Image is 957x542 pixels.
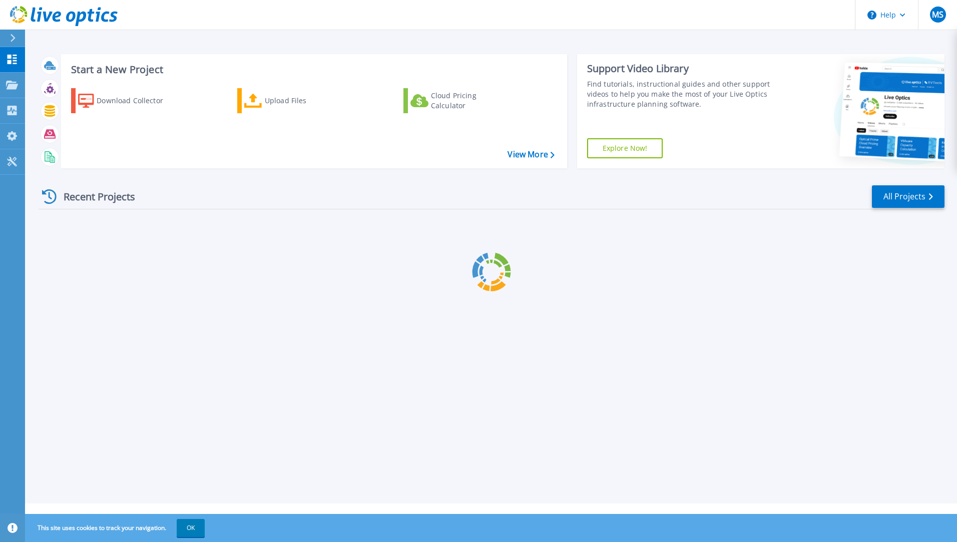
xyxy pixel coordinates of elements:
div: Upload Files [265,91,345,111]
div: Cloud Pricing Calculator [431,91,511,111]
a: Upload Files [237,88,349,113]
button: OK [177,519,205,537]
a: Cloud Pricing Calculator [403,88,515,113]
span: This site uses cookies to track your navigation. [28,519,205,537]
div: Find tutorials, instructional guides and other support videos to help you make the most of your L... [587,79,774,109]
div: Download Collector [97,91,177,111]
a: Download Collector [71,88,183,113]
a: Explore Now! [587,138,663,158]
a: View More [508,150,554,159]
span: MS [932,11,943,19]
div: Recent Projects [39,184,149,209]
div: Support Video Library [587,62,774,75]
a: All Projects [872,185,944,208]
h3: Start a New Project [71,64,554,75]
